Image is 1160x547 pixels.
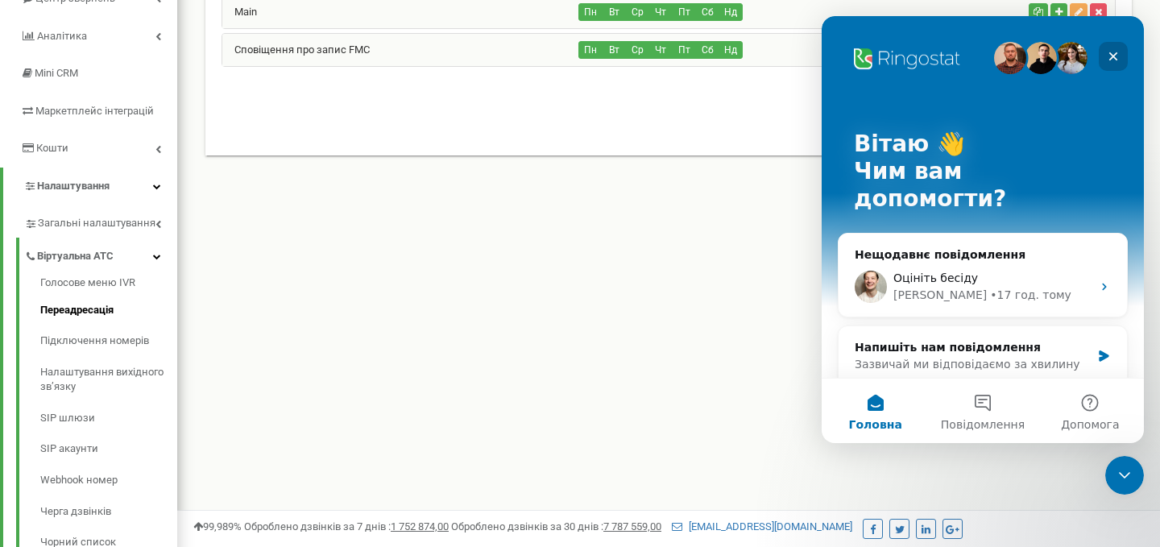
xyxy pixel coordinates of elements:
[35,105,154,117] span: Маркетплейс інтеграцій
[40,433,177,465] a: SIP акаунти
[244,520,449,532] span: Оброблено дзвінків за 7 днів :
[672,520,852,532] a: [EMAIL_ADDRESS][DOMAIN_NAME]
[603,520,661,532] u: 7 787 559,00
[451,520,661,532] span: Оброблено дзвінків за 30 днів :
[391,520,449,532] u: 1 752 874,00
[672,3,696,21] button: Пт
[37,249,114,264] span: Віртуальна АТС
[222,6,257,18] a: Main
[37,180,110,192] span: Налаштування
[3,168,177,205] a: Налаштування
[40,276,177,295] a: Голосове меню IVR
[602,3,626,21] button: Вт
[40,403,177,434] a: SIP шлюзи
[578,3,603,21] button: Пн
[38,216,155,231] span: Загальні налаштування
[24,205,177,238] a: Загальні налаштування
[24,238,177,271] a: Віртуальна АТС
[578,41,603,59] button: Пн
[602,41,626,59] button: Вт
[695,41,719,59] button: Сб
[222,44,370,56] a: Сповіщення про запис FMC
[695,3,719,21] button: Сб
[1105,456,1144,495] iframe: Intercom live chat
[625,41,649,59] button: Ср
[648,41,673,59] button: Чт
[40,465,177,496] a: Webhook номер
[719,41,743,59] button: Нд
[35,67,78,79] span: Mini CRM
[648,3,673,21] button: Чт
[37,30,87,42] span: Аналiтика
[36,142,68,154] span: Кошти
[40,325,177,357] a: Підключення номерів
[672,41,696,59] button: Пт
[40,357,177,403] a: Налаштування вихідного зв’язку
[719,3,743,21] button: Нд
[822,16,1144,443] iframe: Intercom live chat
[193,520,242,532] span: 99,989%
[625,3,649,21] button: Ср
[40,295,177,326] a: Переадресація
[40,496,177,528] a: Черга дзвінків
